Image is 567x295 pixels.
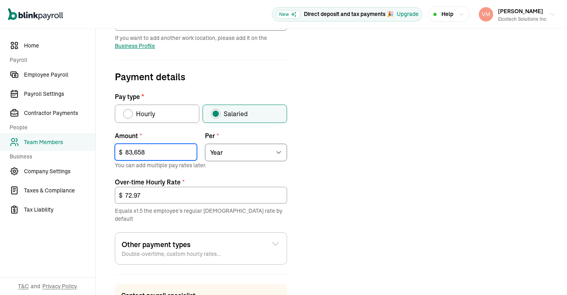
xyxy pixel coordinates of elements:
iframe: Chat Widget [527,257,567,295]
label: Over-time Hourly Rate [115,177,287,187]
span: Company Settings [24,167,95,176]
span: Payroll Settings [24,90,95,98]
span: T&C [18,282,29,290]
span: Help [441,10,453,18]
span: Taxes & Compliance [24,186,95,195]
button: Upgrade [397,10,419,18]
div: Elcotech Solutions Inc [498,16,546,23]
span: Tax Liability [24,206,95,214]
span: Payroll [10,56,91,64]
div: Pay type [115,92,287,123]
span: Other payment types [122,239,220,250]
span: Home [24,42,95,50]
span: Team Members [24,138,95,147]
input: 0.00 [115,144,197,160]
p: Pay type [115,92,287,101]
p: You can add multiple pay rates later. [115,161,287,169]
span: [PERSON_NAME] [498,8,543,15]
nav: Global [8,3,63,26]
p: Equals x1.5 the employee’s regular [DEMOGRAPHIC_DATA] rate by default [115,207,287,223]
span: Payment details [115,69,287,84]
label: Amount [115,131,197,141]
span: Salaried [224,109,248,119]
span: $ [119,190,122,200]
span: Contractor Payments [24,109,95,117]
span: Double-overtime, custom hourly rates... [122,250,220,258]
span: People [10,123,91,132]
span: Business Profile [115,42,155,49]
span: If you want to add another work location, please add it on the [115,34,287,50]
label: Per [205,131,287,141]
input: Enter amount per hour [115,187,287,204]
button: Help [428,6,470,22]
p: Direct deposit and tax payments 🎉 [304,10,394,18]
span: Business [10,152,91,161]
span: Employee Payroll [24,71,95,79]
span: $ [119,147,122,157]
button: [PERSON_NAME]Elcotech Solutions Inc [476,4,559,24]
span: New [276,10,301,19]
span: Privacy Policy [43,282,77,290]
span: Hourly [136,109,155,119]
